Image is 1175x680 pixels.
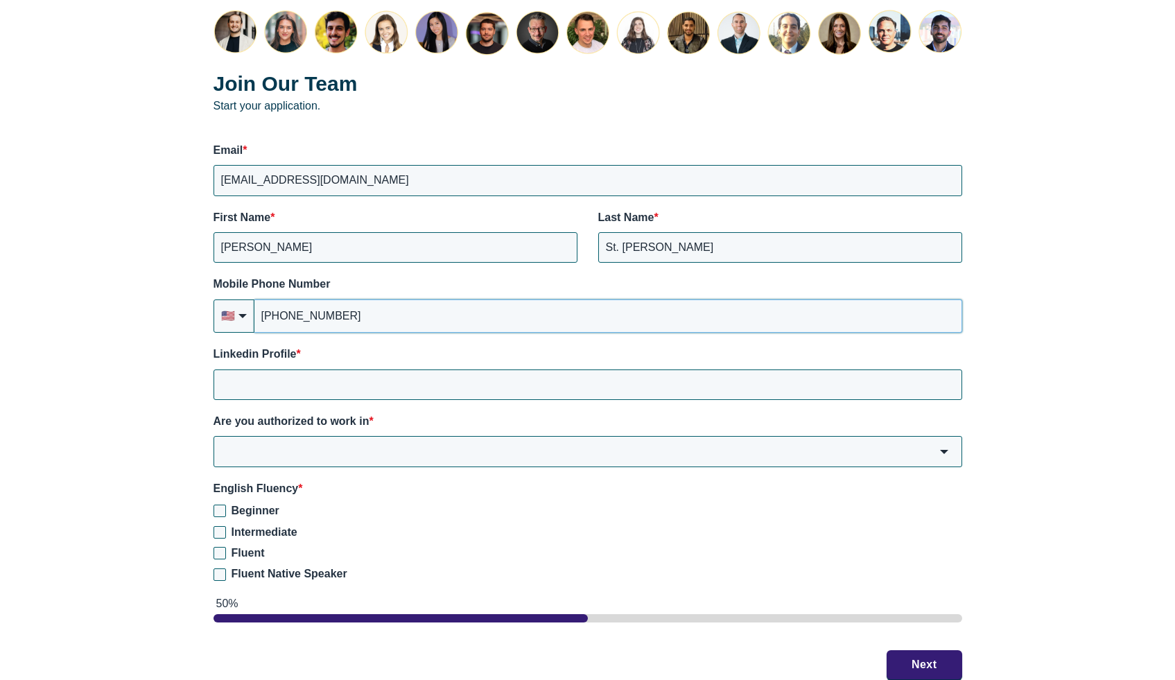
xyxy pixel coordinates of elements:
[214,211,271,223] span: First Name
[214,482,299,494] span: English Fluency
[214,348,297,360] span: Linkedin Profile
[887,650,962,679] button: Next
[214,72,358,95] strong: Join Our Team
[214,614,962,622] div: page 1 of 2
[232,505,279,516] span: Beginner
[214,526,226,539] input: Intermediate
[214,505,226,517] input: Beginner
[214,278,331,290] span: Mobile Phone Number
[214,144,243,156] span: Email
[214,568,226,581] input: Fluent Native Speaker
[214,69,962,113] p: Start your application.
[214,547,226,559] input: Fluent
[232,568,347,579] span: Fluent Native Speaker
[232,547,265,559] span: Fluent
[232,526,297,538] span: Intermediate
[214,415,369,427] span: Are you authorized to work in
[598,211,654,223] span: Last Name
[221,308,235,324] span: flag
[216,596,962,611] div: 50%
[214,10,962,55] img: Join the Lean Layer team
